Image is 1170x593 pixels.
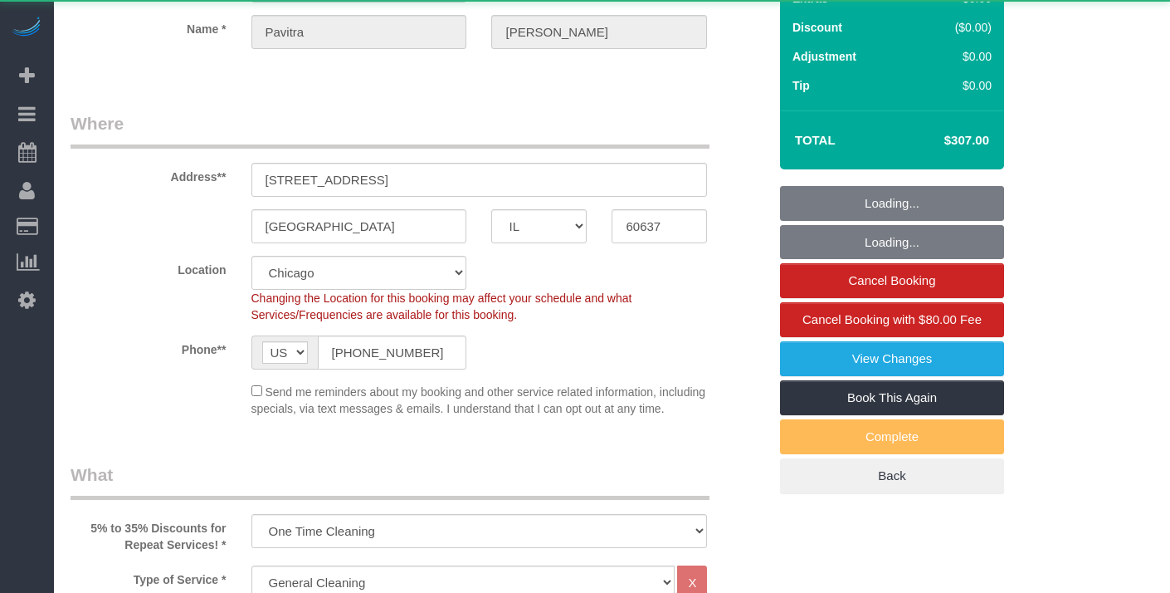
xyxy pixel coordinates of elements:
[612,209,707,243] input: Zip Code**
[58,256,239,278] label: Location
[914,48,992,65] div: $0.00
[71,111,709,149] legend: Where
[10,17,43,40] img: Automaid Logo
[251,385,706,415] span: Send me reminders about my booking and other service related information, including specials, via...
[58,15,239,37] label: Name *
[792,19,842,36] label: Discount
[58,566,239,588] label: Type of Service *
[792,48,856,65] label: Adjustment
[491,15,707,49] input: Last Name*
[914,19,992,36] div: ($0.00)
[780,458,1004,493] a: Back
[58,514,239,553] label: 5% to 35% Discounts for Repeat Services! *
[251,15,467,49] input: First Name**
[251,292,632,321] span: Changing the Location for this booking may affect your schedule and what Services/Frequencies are...
[780,380,1004,415] a: Book This Again
[71,463,709,500] legend: What
[780,341,1004,376] a: View Changes
[802,312,982,326] span: Cancel Booking with $80.00 Fee
[914,77,992,94] div: $0.00
[780,263,1004,298] a: Cancel Booking
[895,134,989,148] h4: $307.00
[780,302,1004,337] a: Cancel Booking with $80.00 Fee
[795,133,836,147] strong: Total
[792,77,810,94] label: Tip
